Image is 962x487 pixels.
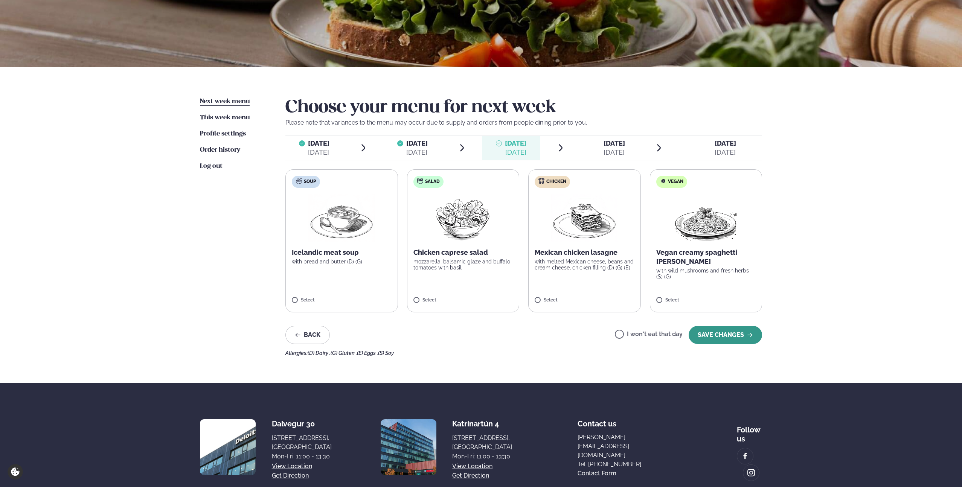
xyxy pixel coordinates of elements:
[296,178,302,184] img: soup.svg
[737,448,753,464] a: image alt
[292,259,392,265] p: with bread and butter (D) (G)
[200,147,240,153] span: Order history
[535,248,634,257] p: Mexican chicken lasagne
[538,178,544,184] img: chicken.svg
[272,471,309,480] a: Get direction
[417,178,423,184] img: salad.svg
[673,194,739,242] img: Spagetti.png
[272,452,332,461] div: Mon-Fri: 11:00 - 13:30
[378,350,394,356] span: (S) Soy
[452,434,512,452] div: [STREET_ADDRESS], [GEOGRAPHIC_DATA]
[578,469,616,478] a: Contact form
[505,139,526,147] span: [DATE]
[413,248,513,257] p: Chicken caprese salad
[285,97,762,118] h2: Choose your menu for next week
[737,419,762,443] div: Follow us
[430,194,496,242] img: Salad.png
[304,179,316,185] span: Soup
[200,97,250,106] a: Next week menu
[406,139,428,147] span: [DATE]
[656,268,756,280] p: with wild mushrooms and fresh herbs (S) (G)
[604,139,625,147] span: [DATE]
[285,350,762,356] div: Allergies:
[604,148,625,157] div: [DATE]
[425,179,440,185] span: Salad
[285,326,330,344] button: Back
[308,194,375,242] img: Soup.png
[551,194,617,242] img: Lasagna.png
[308,139,329,147] span: [DATE]
[331,350,357,356] span: (G) Gluten ,
[381,419,436,475] img: image alt
[413,259,513,271] p: mozzarella, balsamic glaze and buffalo tomatoes with basil
[715,148,736,157] div: [DATE]
[285,118,762,127] p: Please note that variances to the menu may occur due to supply and orders from people dining prio...
[660,178,666,184] img: Vegan.svg
[200,98,250,105] span: Next week menu
[715,139,736,147] span: [DATE]
[272,419,332,428] div: Dalvegur 30
[741,452,749,461] img: image alt
[668,179,683,185] span: Vegan
[272,462,312,471] a: View location
[505,148,526,157] div: [DATE]
[200,162,223,171] a: Log out
[546,179,566,185] span: Chicken
[535,259,634,271] p: with melted Mexican cheese, beans and cream cheese, chicken filling (D) (G) (E)
[200,146,240,155] a: Order history
[452,471,489,480] a: Get direction
[452,452,512,461] div: Mon-Fri: 11:00 - 13:30
[406,148,428,157] div: [DATE]
[743,465,759,481] a: image alt
[200,114,250,121] span: This week menu
[689,326,762,344] button: SAVE CHANGES
[452,419,512,428] div: Katrínartún 4
[200,113,250,122] a: This week menu
[452,462,492,471] a: View location
[272,434,332,452] div: [STREET_ADDRESS], [GEOGRAPHIC_DATA]
[308,148,329,157] div: [DATE]
[308,350,331,356] span: (D) Dairy ,
[578,413,616,428] span: Contact us
[656,248,756,266] p: Vegan creamy spaghetti [PERSON_NAME]
[357,350,378,356] span: (E) Eggs ,
[200,419,256,475] img: image alt
[578,460,672,469] a: Tel: [PHONE_NUMBER]
[8,464,23,479] a: Cookie settings
[200,163,223,169] span: Log out
[578,433,672,460] a: [PERSON_NAME][EMAIL_ADDRESS][DOMAIN_NAME]
[747,469,755,477] img: image alt
[292,248,392,257] p: Icelandic meat soup
[200,131,246,137] span: Profile settings
[200,129,246,138] a: Profile settings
